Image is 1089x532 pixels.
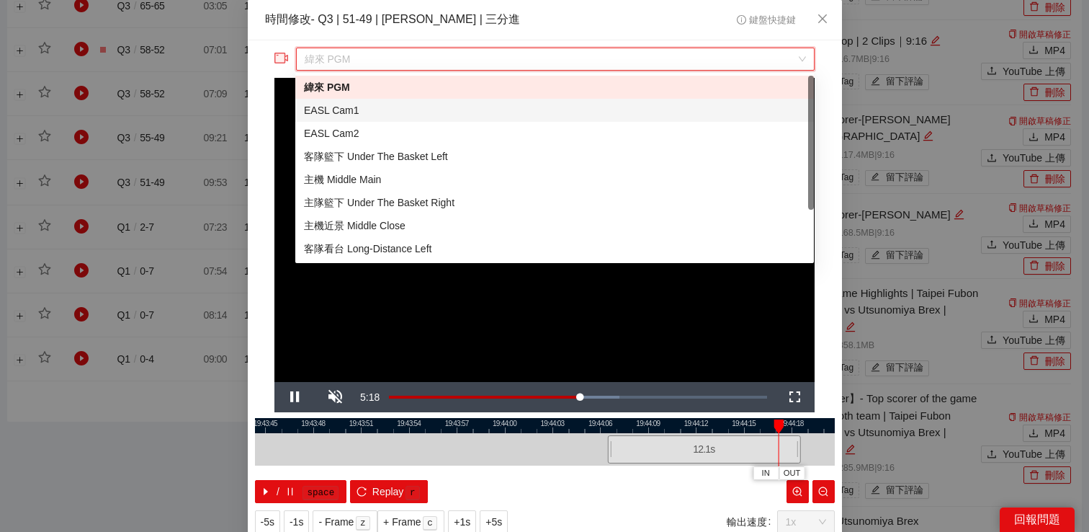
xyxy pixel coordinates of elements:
[305,48,806,70] span: 緯來 PGM
[261,487,271,498] span: caret-right
[423,516,437,531] kbd: c
[405,486,420,500] kbd: r
[277,484,279,500] span: /
[774,382,815,412] button: Fullscreen
[274,382,315,412] button: Pause
[737,15,746,25] span: info-circle
[261,514,274,530] span: -5s
[784,467,801,480] span: OUT
[290,514,303,530] span: -1s
[274,78,815,382] div: Video Player
[315,382,355,412] button: Unmute
[818,487,828,498] span: zoom-out
[779,466,805,480] button: OUT
[304,218,805,234] div: 主機近景 Middle Close
[304,125,805,141] div: EASL Cam2
[304,172,805,187] div: 主機 Middle Main
[360,391,380,403] span: 5:18
[304,79,805,95] div: 緯來 PGM
[607,435,800,464] div: 12.1 s
[302,486,339,500] kbd: space
[812,480,835,503] button: zoom-out
[786,480,809,503] button: zoom-in
[350,480,427,503] button: reloadReplayr
[357,487,367,498] span: reload
[274,51,289,66] span: video-camera
[1000,507,1075,532] div: 回報問題
[304,195,805,210] div: 主隊籃下 Under The Basket Right
[762,467,770,480] span: IN
[304,102,805,118] div: EASL Cam1
[792,487,802,498] span: zoom-in
[255,480,347,503] button: caret-right/pausespace
[454,514,470,530] span: +1s
[304,148,805,164] div: 客隊籃下 Under The Basket Left
[389,396,767,399] div: Progress Bar
[383,514,421,530] span: + Frame
[304,241,805,257] div: 客隊看台 Long-Distance Left
[372,484,404,500] span: Replay
[356,516,370,531] kbd: z
[737,15,795,25] span: 鍵盤快捷鍵
[265,12,521,28] div: 時間修改 - Q3 | 51-49 | [PERSON_NAME] | 三分進
[485,514,502,530] span: +5s
[285,487,295,498] span: pause
[817,13,828,25] span: close
[318,514,354,530] span: - Frame
[753,466,779,480] button: IN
